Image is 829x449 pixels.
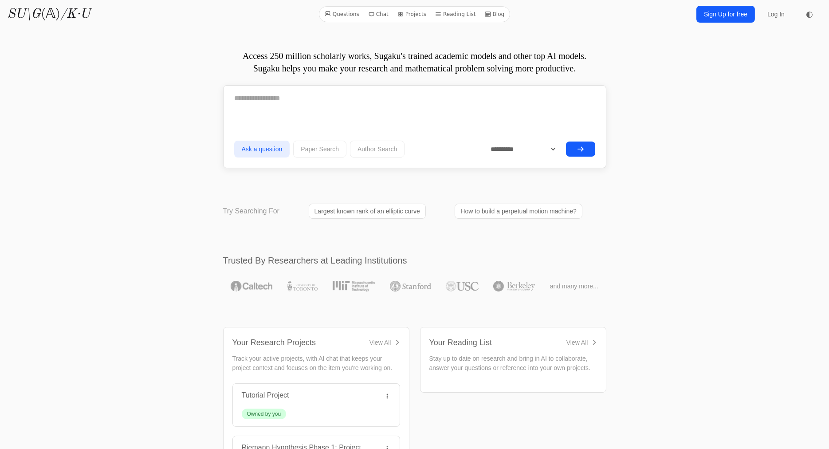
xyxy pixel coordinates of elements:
[7,8,41,21] i: SU\G
[446,281,478,291] img: USC
[390,281,431,291] img: Stanford
[234,141,290,158] button: Ask a question
[223,50,606,75] p: Access 250 million scholarly works, Sugaku's trained academic models and other top AI models. Sug...
[369,338,400,347] a: View All
[321,8,363,20] a: Questions
[365,8,392,20] a: Chat
[350,141,405,158] button: Author Search
[232,354,400,373] p: Track your active projects, with AI chat that keeps your project context and focuses on the item ...
[333,281,375,291] img: MIT
[7,6,90,22] a: SU\G(𝔸)/K·U
[223,254,606,267] h2: Trusted By Researchers at Leading Institutions
[566,338,588,347] div: View All
[429,336,492,349] div: Your Reading List
[394,8,430,20] a: Projects
[247,410,281,417] div: Owned by you
[232,336,316,349] div: Your Research Projects
[293,141,346,158] button: Paper Search
[369,338,391,347] div: View All
[762,6,790,22] a: Log In
[223,206,279,217] p: Try Searching For
[309,204,426,219] a: Largest known rank of an elliptic curve
[429,354,597,373] p: Stay up to date on research and bring in AI to collaborate, answer your questions or reference in...
[455,204,582,219] a: How to build a perpetual motion machine?
[231,281,272,291] img: Caltech
[60,8,90,21] i: /K·U
[242,391,289,399] a: Tutorial Project
[493,281,535,291] img: UC Berkeley
[806,10,813,18] span: ◐
[550,282,598,291] span: and many more...
[801,5,818,23] button: ◐
[566,338,597,347] a: View All
[432,8,479,20] a: Reading List
[287,281,318,291] img: University of Toronto
[696,6,755,23] a: Sign Up for free
[481,8,508,20] a: Blog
